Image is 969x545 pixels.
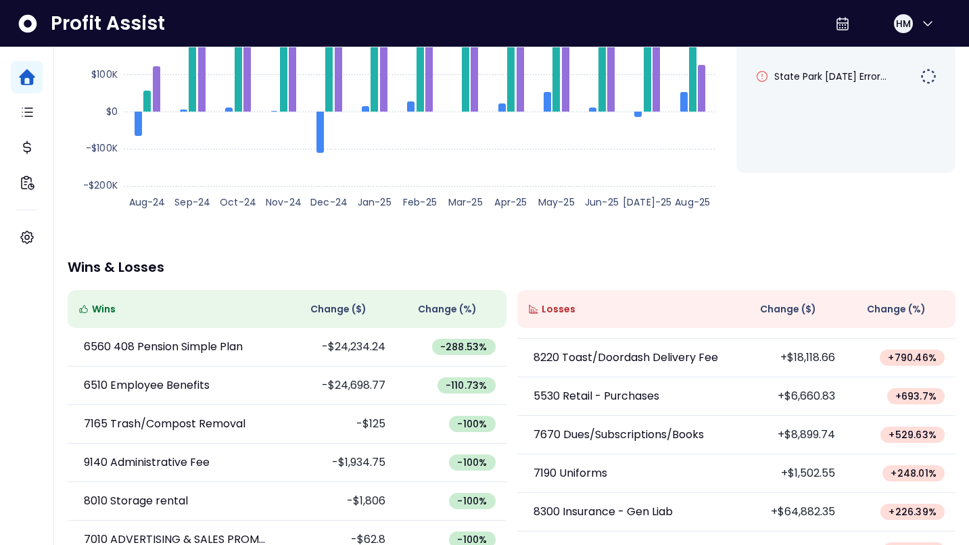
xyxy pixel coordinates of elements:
[220,195,256,209] text: Oct-24
[51,11,165,36] span: Profit Assist
[84,493,188,509] p: 8010 Storage rental
[895,389,937,403] span: + 693.7 %
[538,195,575,209] text: May-25
[403,195,437,209] text: Feb-25
[92,302,116,316] span: Wins
[266,195,302,209] text: Nov-24
[446,379,488,392] span: -110.73 %
[896,17,911,30] span: HM
[287,405,396,444] td: -$125
[287,366,396,405] td: -$24,698.77
[534,465,607,481] p: 7190 Uniforms
[675,195,710,209] text: Aug-25
[534,427,704,443] p: 7670 Dues/Subscriptions/Books
[542,302,575,316] span: Losses
[440,340,488,354] span: -288.53 %
[86,141,118,155] text: -$100K
[84,339,243,355] p: 6560 408 Pension Simple Plan
[736,493,846,531] td: +$64,882.35
[287,482,396,521] td: -$1,806
[68,260,955,274] p: Wins & Losses
[891,467,937,480] span: + 248.01 %
[736,454,846,493] td: +$1,502.55
[774,70,887,83] span: State Park [DATE] Error...
[623,195,672,209] text: [DATE]-25
[83,179,118,192] text: -$200K
[174,195,210,209] text: Sep-24
[84,454,210,471] p: 9140 Administrative Fee
[84,377,210,394] p: 6510 Employee Benefits
[534,350,718,366] p: 8220 Toast/Doordash Delivery Fee
[129,195,166,209] text: Aug-24
[84,416,245,432] p: 7165 Trash/Compost Removal
[867,302,926,316] span: Change (%)
[889,428,937,442] span: + 529.63 %
[888,351,937,364] span: + 790.46 %
[736,416,846,454] td: +$8,899.74
[920,68,937,85] img: Not yet Started
[457,456,487,469] span: -100 %
[448,195,483,209] text: Mar-25
[358,195,392,209] text: Jan-25
[287,444,396,482] td: -$1,934.75
[889,505,937,519] span: + 226.39 %
[457,494,487,508] span: -100 %
[494,195,527,209] text: Apr-25
[585,195,619,209] text: Jun-25
[310,302,367,316] span: Change ( $ )
[418,302,477,316] span: Change (%)
[310,195,348,209] text: Dec-24
[534,504,673,520] p: 8300 Insurance - Gen Liab
[736,377,846,416] td: +$6,660.83
[760,302,816,316] span: Change ( $ )
[106,105,118,118] text: $0
[736,339,846,377] td: +$18,118.66
[534,388,659,404] p: 5530 Retail - Purchases
[457,417,487,431] span: -100 %
[287,328,396,366] td: -$24,234.24
[91,68,118,81] text: $100K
